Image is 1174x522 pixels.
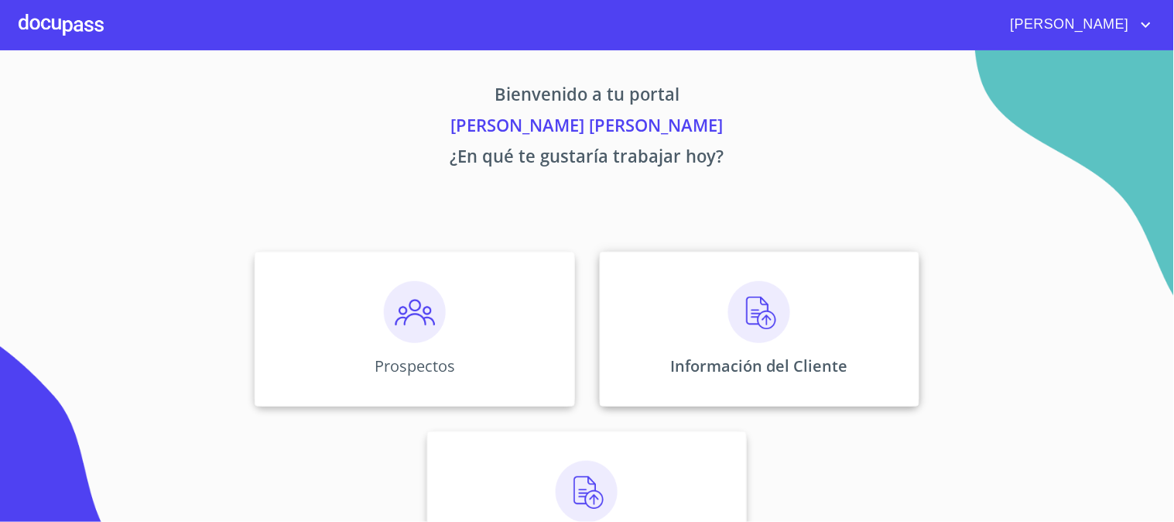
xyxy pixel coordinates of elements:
[111,143,1064,174] p: ¿En qué te gustaría trabajar hoy?
[728,281,790,343] img: carga.png
[999,12,1137,37] span: [PERSON_NAME]
[375,355,455,376] p: Prospectos
[671,355,848,376] p: Información del Cliente
[384,281,446,343] img: prospectos.png
[999,12,1155,37] button: account of current user
[111,81,1064,112] p: Bienvenido a tu portal
[111,112,1064,143] p: [PERSON_NAME] [PERSON_NAME]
